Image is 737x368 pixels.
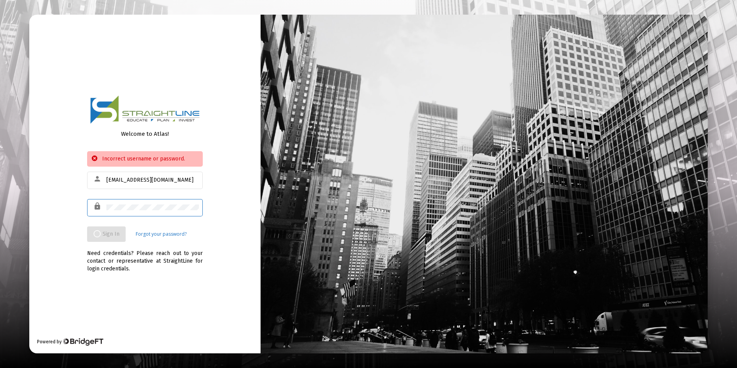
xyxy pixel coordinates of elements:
mat-icon: person [93,174,103,184]
div: Welcome to Atlas! [87,130,203,138]
div: Need credentials? Please reach out to your contact or representative at StraightLine for login cr... [87,242,203,273]
mat-icon: lock [93,202,103,211]
a: Forgot your password? [136,230,187,238]
button: Sign In [87,226,126,242]
img: Bridge Financial Technology Logo [62,338,103,346]
input: Email or Username [106,177,199,183]
div: Incorrect username or password. [87,151,203,167]
img: Logo [90,95,200,124]
span: Sign In [93,231,119,237]
div: Powered by [37,338,103,346]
